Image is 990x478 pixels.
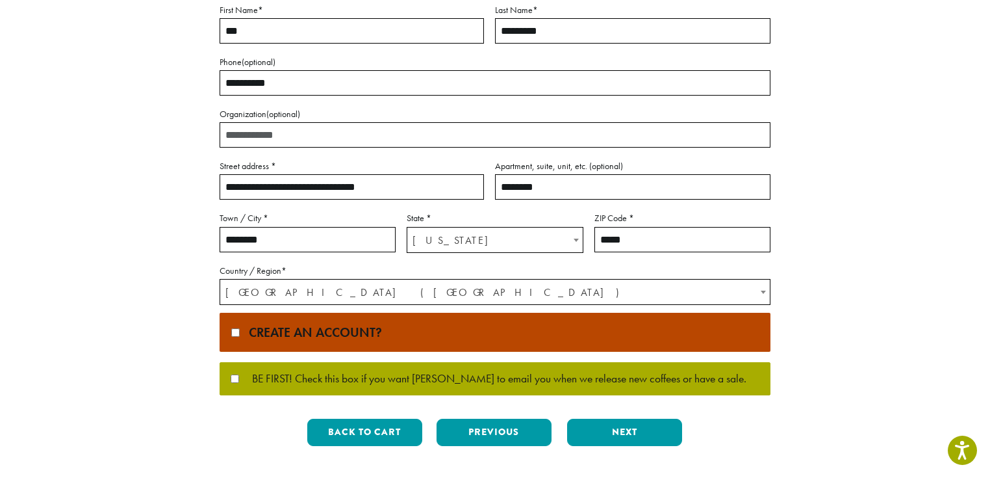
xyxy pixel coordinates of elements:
label: Organization [220,106,770,122]
span: Country / Region [220,279,770,305]
button: Next [567,419,682,446]
input: Create an account? [231,328,240,337]
label: Town / City [220,210,396,226]
span: State [407,227,583,253]
label: ZIP Code [594,210,770,226]
span: Create an account? [242,324,382,341]
span: (optional) [266,108,300,120]
span: (optional) [242,56,275,68]
label: First Name [220,2,484,18]
label: Apartment, suite, unit, etc. [495,158,770,174]
span: United States (US) [220,280,770,305]
label: Street address [220,158,484,174]
label: Last Name [495,2,770,18]
button: Back to cart [307,419,422,446]
button: Previous [437,419,552,446]
input: BE FIRST! Check this box if you want [PERSON_NAME] to email you when we release new coffees or ha... [231,375,239,383]
span: North Carolina [407,228,582,253]
label: State [407,210,583,226]
span: (optional) [589,160,623,172]
span: BE FIRST! Check this box if you want [PERSON_NAME] to email you when we release new coffees or ha... [239,373,746,385]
